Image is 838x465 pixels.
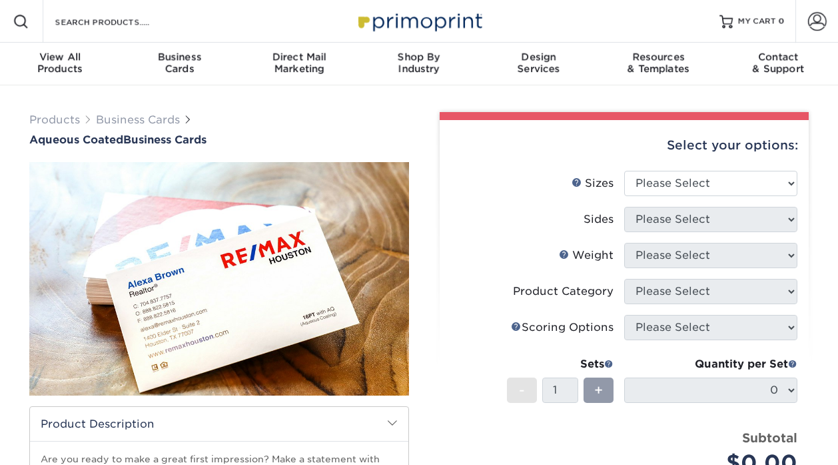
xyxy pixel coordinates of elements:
div: & Templates [599,51,719,75]
div: Sides [584,211,614,227]
span: Resources [599,51,719,63]
span: Design [479,51,599,63]
a: Shop ByIndustry [359,43,479,85]
span: Aqueous Coated [29,133,123,146]
a: Products [29,113,80,126]
span: MY CART [738,16,776,27]
a: Aqueous CoatedBusiness Cards [29,133,409,146]
div: Select your options: [450,120,798,171]
a: Business Cards [96,113,180,126]
span: Business [120,51,240,63]
h2: Product Description [30,407,408,441]
strong: Subtotal [742,430,797,445]
div: Industry [359,51,479,75]
a: DesignServices [479,43,599,85]
input: SEARCH PRODUCTS..... [54,13,184,29]
span: - [519,380,525,400]
span: Direct Mail [239,51,359,63]
div: Sets [507,356,614,372]
div: Weight [559,248,614,264]
div: Scoring Options [511,320,614,336]
span: + [594,380,603,400]
div: & Support [718,51,838,75]
a: Resources& Templates [599,43,719,85]
h1: Business Cards [29,133,409,146]
div: Marketing [239,51,359,75]
span: 0 [779,17,785,26]
div: Quantity per Set [624,356,797,372]
a: BusinessCards [120,43,240,85]
span: Contact [718,51,838,63]
span: Shop By [359,51,479,63]
img: Primoprint [352,7,486,35]
div: Product Category [513,284,614,300]
a: Contact& Support [718,43,838,85]
div: Cards [120,51,240,75]
a: Direct MailMarketing [239,43,359,85]
div: Services [479,51,599,75]
div: Sizes [572,175,614,191]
